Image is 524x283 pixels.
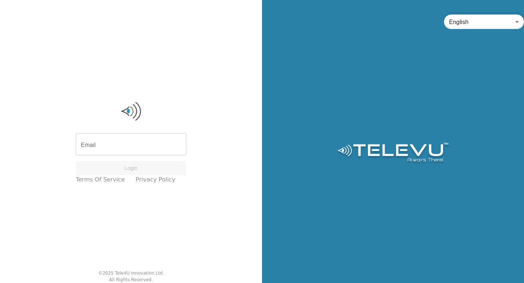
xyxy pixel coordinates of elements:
img: Logo [76,100,186,122]
a: Privacy Policy [136,175,175,184]
div: © 2025 TeleVU Innovation Ltd. [98,270,164,276]
img: Logo [336,143,449,164]
div: English [444,12,524,32]
div: All Rights Reserved. [109,276,153,283]
a: Terms of Service [76,175,125,184]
